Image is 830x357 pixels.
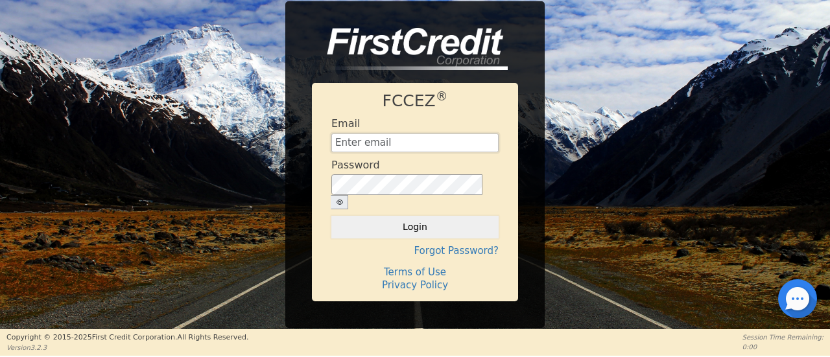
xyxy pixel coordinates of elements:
[331,216,499,238] button: Login
[331,91,499,111] h1: FCCEZ
[331,245,499,257] h4: Forgot Password?
[436,89,448,103] sup: ®
[331,279,499,291] h4: Privacy Policy
[177,333,248,341] span: All Rights Reserved.
[312,28,508,71] img: logo-CMu_cnol.png
[331,133,499,153] input: Enter email
[742,332,824,342] p: Session Time Remaining:
[331,159,380,171] h4: Password
[331,174,482,194] input: password
[331,266,499,278] h4: Terms of Use
[742,342,824,352] p: 0:00
[6,332,248,343] p: Copyright © 2015- 2025 First Credit Corporation.
[6,343,248,352] p: Version 3.2.3
[331,117,360,130] h4: Email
